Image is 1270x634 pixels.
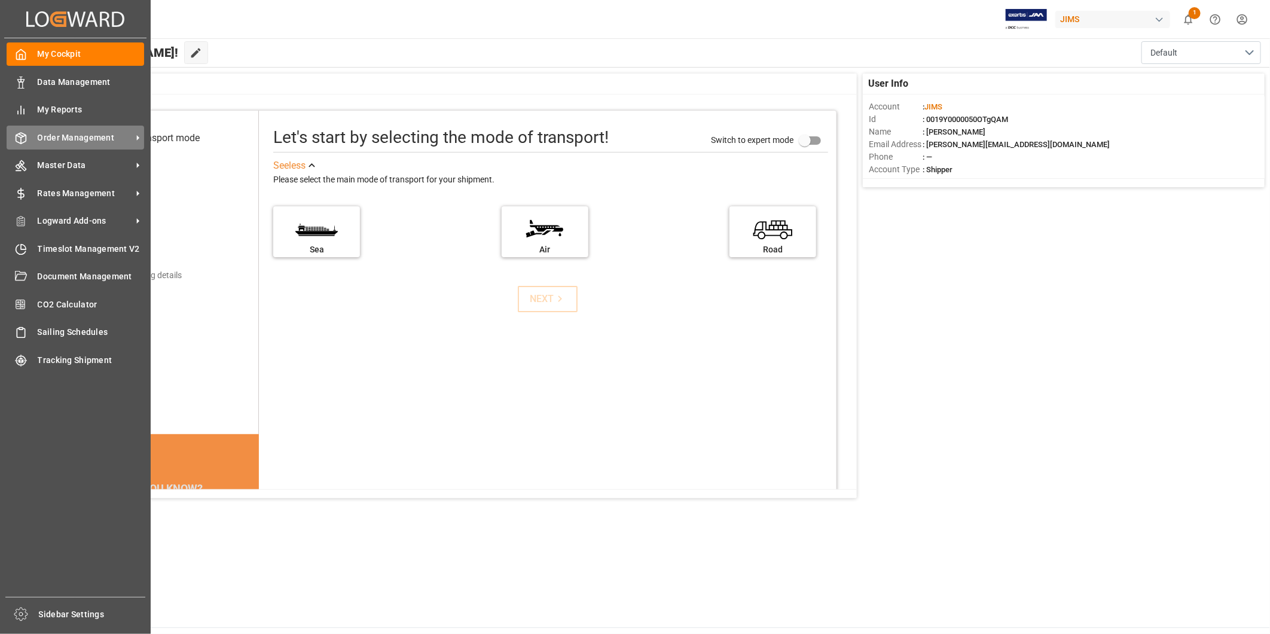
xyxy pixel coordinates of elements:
[869,126,923,138] span: Name
[273,173,828,187] div: Please select the main mode of transport for your shipment.
[273,158,306,173] div: See less
[7,265,144,288] a: Document Management
[38,215,132,227] span: Logward Add-ons
[1202,6,1229,33] button: Help Center
[923,127,985,136] span: : [PERSON_NAME]
[869,100,923,113] span: Account
[1150,47,1177,59] span: Default
[7,98,144,121] a: My Reports
[923,115,1008,124] span: : 0019Y0000050OTgQAM
[869,138,923,151] span: Email Address
[7,348,144,371] a: Tracking Shipment
[711,135,793,145] span: Switch to expert mode
[869,113,923,126] span: Id
[38,48,145,60] span: My Cockpit
[38,103,145,116] span: My Reports
[923,153,932,161] span: : —
[923,140,1110,149] span: : [PERSON_NAME][EMAIL_ADDRESS][DOMAIN_NAME]
[38,243,145,255] span: Timeslot Management V2
[67,476,260,501] div: DID YOU KNOW?
[923,102,942,111] span: :
[869,77,909,91] span: User Info
[869,163,923,176] span: Account Type
[7,321,144,344] a: Sailing Schedules
[1006,9,1047,30] img: Exertis%20JAM%20-%20Email%20Logo.jpg_1722504956.jpg
[38,270,145,283] span: Document Management
[7,237,144,260] a: Timeslot Management V2
[38,76,145,89] span: Data Management
[7,42,144,66] a: My Cockpit
[273,125,609,150] div: Let's start by selecting the mode of transport!
[50,41,178,64] span: Hello [PERSON_NAME]!
[38,187,132,200] span: Rates Management
[1055,8,1175,31] button: JIMS
[735,243,810,256] div: Road
[38,298,145,311] span: CO2 Calculator
[1175,6,1202,33] button: show 1 new notifications
[38,354,145,367] span: Tracking Shipment
[7,70,144,93] a: Data Management
[107,131,200,145] div: Select transport mode
[279,243,354,256] div: Sea
[39,608,146,621] span: Sidebar Settings
[1055,11,1170,28] div: JIMS
[1141,41,1261,64] button: open menu
[38,159,132,172] span: Master Data
[518,286,578,312] button: NEXT
[869,151,923,163] span: Phone
[38,326,145,339] span: Sailing Schedules
[38,132,132,144] span: Order Management
[7,292,144,316] a: CO2 Calculator
[1189,7,1201,19] span: 1
[508,243,582,256] div: Air
[923,165,952,174] span: : Shipper
[107,269,182,282] div: Add shipping details
[924,102,942,111] span: JIMS
[530,292,566,306] div: NEXT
